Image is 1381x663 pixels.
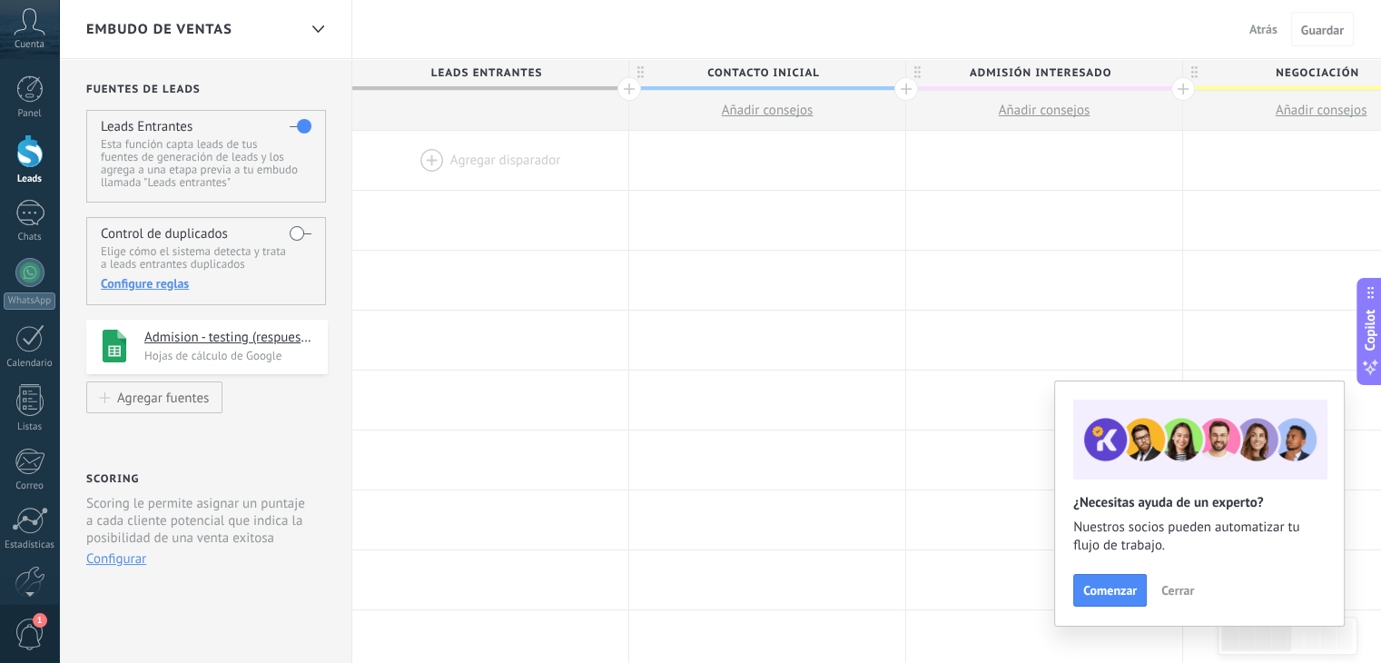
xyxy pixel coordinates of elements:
button: Añadir consejos [629,91,905,130]
p: Elige cómo el sistema detecta y trata a leads entrantes duplicados [101,245,311,271]
h2: ¿Necesitas ayuda de un experto? [1073,494,1326,511]
div: Admisión interesado [906,59,1182,86]
span: Comenzar [1083,584,1137,597]
span: 1 [33,613,47,628]
div: WhatsApp [4,292,55,310]
span: Contacto inicial [629,59,896,87]
span: Guardar [1301,24,1344,36]
span: Copilot [1361,310,1379,351]
div: Configure reglas [101,275,311,292]
button: Agregar fuentes [86,381,222,413]
h4: Leads Entrantes [101,118,192,135]
span: Nuestros socios pueden automatizar tu flujo de trabajo. [1073,519,1326,555]
span: Leads Entrantes [352,59,619,87]
h2: Fuentes de leads [86,83,328,96]
p: Scoring le permite asignar un puntaje a cada cliente potencial que indica la posibilidad de una v... [86,495,312,547]
p: Esta función capta leads de tus fuentes de generación de leads y los agrega a una etapa previa a ... [101,138,311,189]
button: Atrás [1242,15,1285,43]
span: Cerrar [1161,584,1194,597]
button: Configurar [86,550,146,568]
span: Embudo de ventas [86,21,232,38]
span: Admisión interesado [906,59,1173,87]
div: Listas [4,421,56,433]
div: Correo [4,480,56,492]
button: Cerrar [1153,577,1202,604]
div: Leads [4,173,56,185]
button: Comenzar [1073,574,1147,607]
h4: Control de duplicados [101,225,228,242]
span: Añadir consejos [1276,102,1367,119]
button: Añadir consejos [906,91,1182,130]
h4: Admision - testing (respuestas) [144,329,314,347]
span: Atrás [1249,21,1277,37]
div: Chats [4,232,56,243]
span: Añadir consejos [999,102,1090,119]
span: Añadir consejos [722,102,814,119]
span: Cuenta [15,39,44,51]
div: Panel [4,108,56,120]
div: Agregar fuentes [117,390,209,405]
div: Contacto inicial [629,59,905,86]
div: Estadísticas [4,539,56,551]
p: Hojas de cálculo de Google [144,348,317,363]
div: Leads Entrantes [352,59,628,86]
h2: Scoring [86,472,139,486]
div: Calendario [4,358,56,370]
div: Embudo de ventas [302,12,333,47]
button: Guardar [1291,12,1354,46]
